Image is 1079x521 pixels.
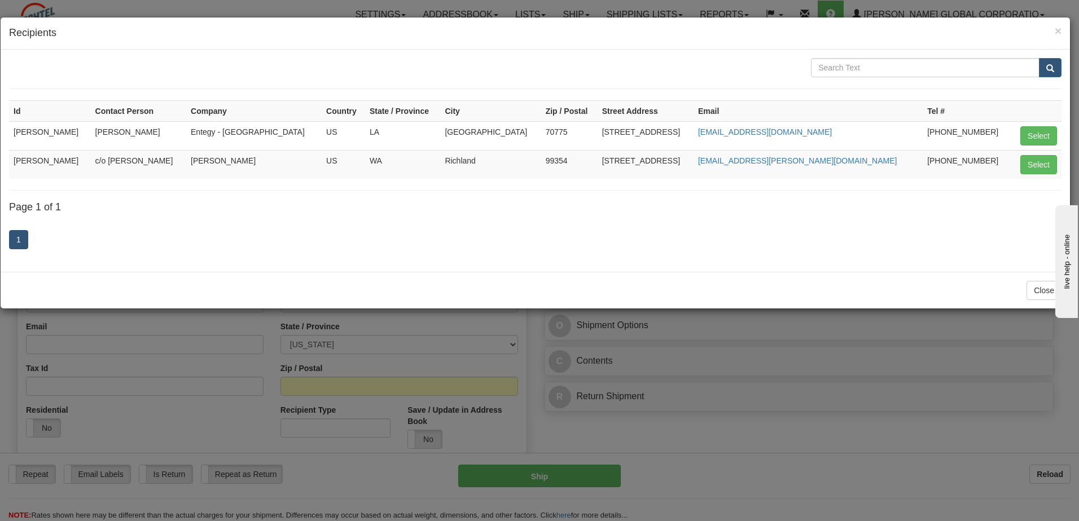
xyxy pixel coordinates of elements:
[923,100,1011,121] th: Tel #
[91,150,186,179] td: c/o [PERSON_NAME]
[186,100,322,121] th: Company
[598,100,694,121] th: Street Address
[322,121,365,150] td: US
[91,100,186,121] th: Contact Person
[440,121,541,150] td: [GEOGRAPHIC_DATA]
[1055,25,1062,37] button: Close
[698,127,832,136] a: [EMAIL_ADDRESS][DOMAIN_NAME]
[1020,126,1057,145] button: Select
[9,202,1062,213] h4: Page 1 of 1
[811,58,1039,77] input: Search Text
[8,10,104,18] div: live help - online
[923,121,1011,150] td: [PHONE_NUMBER]
[440,150,541,179] td: Richland
[9,26,1062,41] h4: Recipients
[9,230,28,249] a: 1
[365,121,440,150] td: LA
[1027,281,1062,300] button: Close
[365,150,440,179] td: WA
[694,100,923,121] th: Email
[365,100,440,121] th: State / Province
[1053,203,1078,318] iframe: chat widget
[322,100,365,121] th: Country
[186,150,322,179] td: [PERSON_NAME]
[186,121,322,150] td: Entegy - [GEOGRAPHIC_DATA]
[598,121,694,150] td: [STREET_ADDRESS]
[440,100,541,121] th: City
[91,121,186,150] td: [PERSON_NAME]
[1020,155,1057,174] button: Select
[9,100,91,121] th: Id
[322,150,365,179] td: US
[598,150,694,179] td: [STREET_ADDRESS]
[9,121,91,150] td: [PERSON_NAME]
[541,121,598,150] td: 70775
[541,150,598,179] td: 99354
[9,150,91,179] td: [PERSON_NAME]
[698,156,897,165] a: [EMAIL_ADDRESS][PERSON_NAME][DOMAIN_NAME]
[541,100,598,121] th: Zip / Postal
[923,150,1011,179] td: [PHONE_NUMBER]
[1055,24,1062,37] span: ×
